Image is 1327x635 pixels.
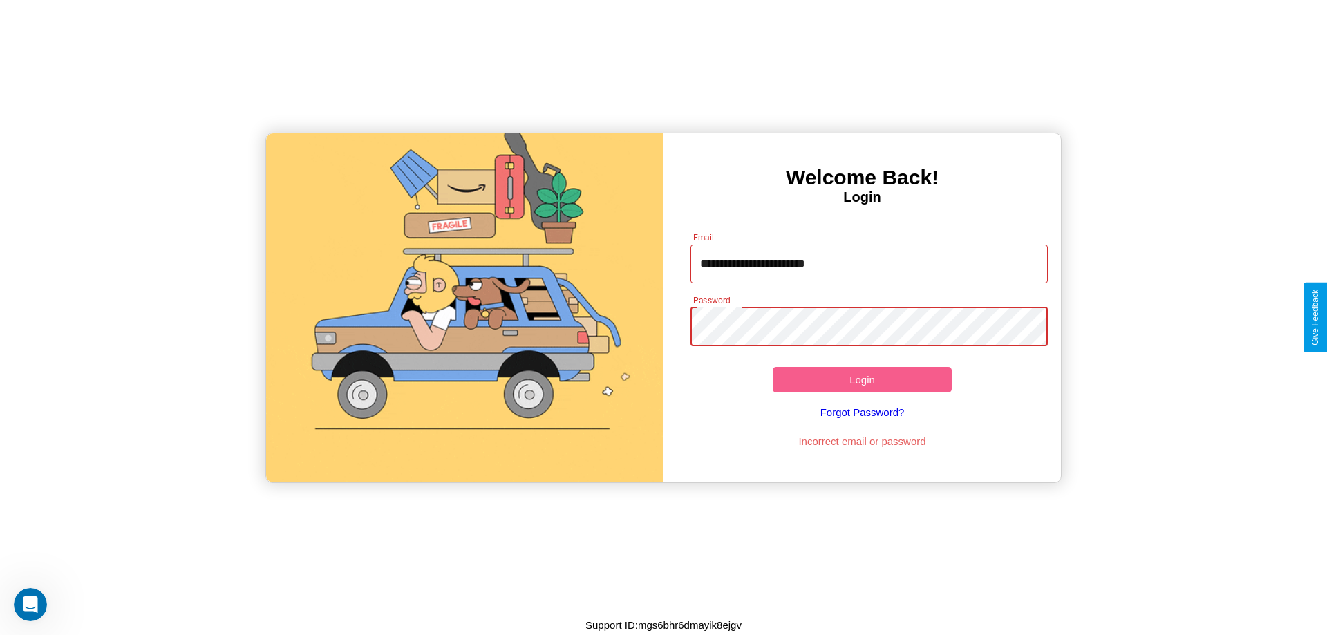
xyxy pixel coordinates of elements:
label: Email [693,231,715,243]
iframe: Intercom live chat [14,588,47,621]
p: Support ID: mgs6bhr6dmayik8ejgv [585,616,742,634]
div: Give Feedback [1310,290,1320,345]
p: Incorrect email or password [684,432,1042,451]
h3: Welcome Back! [663,166,1061,189]
img: gif [266,133,663,482]
a: Forgot Password? [684,392,1042,432]
button: Login [773,367,952,392]
h4: Login [663,189,1061,205]
label: Password [693,294,730,306]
